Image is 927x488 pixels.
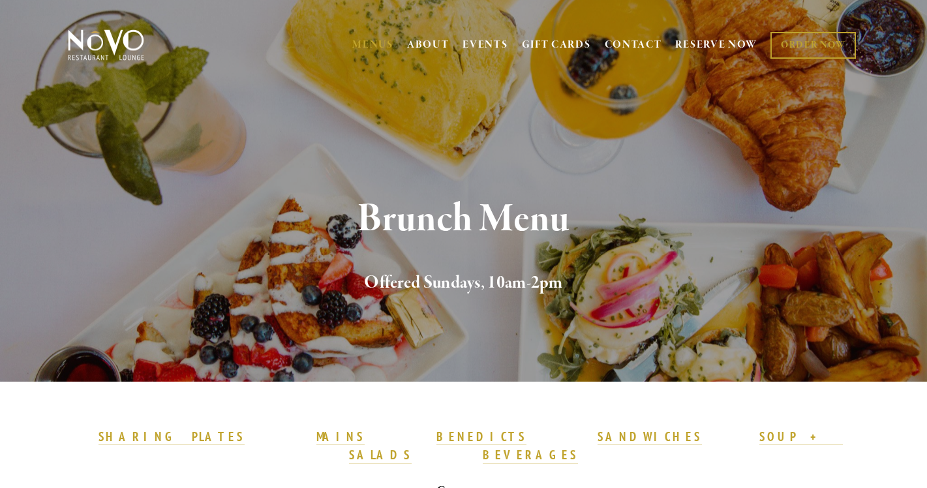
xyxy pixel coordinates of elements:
a: SOUP + SALADS [349,429,843,464]
strong: SANDWICHES [598,429,702,444]
a: ORDER NOW [770,32,856,59]
h1: Brunch Menu [89,198,838,241]
a: BENEDICTS [436,429,526,446]
strong: MAINS [316,429,365,444]
a: ABOUT [407,38,449,52]
img: Novo Restaurant &amp; Lounge [65,29,147,61]
h2: Offered Sundays, 10am-2pm [89,269,838,297]
a: RESERVE NOW [675,33,757,57]
a: BEVERAGES [483,447,578,464]
a: MAINS [316,429,365,446]
a: EVENTS [463,38,508,52]
a: CONTACT [605,33,662,57]
strong: BEVERAGES [483,447,578,463]
a: MENUS [352,38,393,52]
strong: BENEDICTS [436,429,526,444]
a: GIFT CARDS [522,33,591,57]
strong: SHARING PLATES [99,429,245,444]
a: SHARING PLATES [99,429,245,446]
a: SANDWICHES [598,429,702,446]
